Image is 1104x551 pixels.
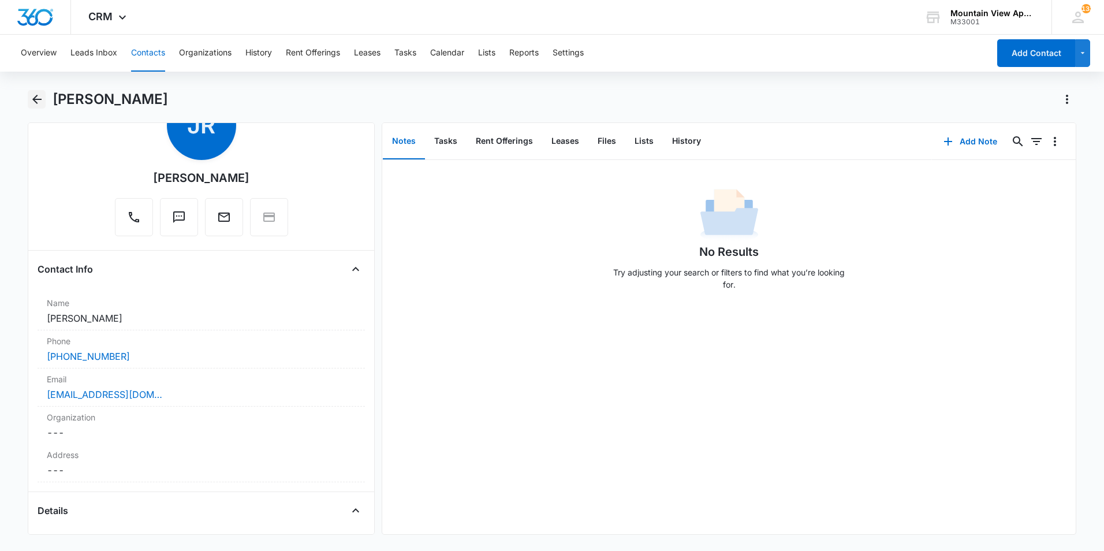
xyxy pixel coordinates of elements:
button: Rent Offerings [467,124,542,159]
button: Search... [1009,132,1027,151]
dd: [PERSON_NAME] [47,311,356,325]
label: Organization [47,411,356,423]
div: [PERSON_NAME] [153,169,249,187]
button: Actions [1058,90,1076,109]
label: Name [47,297,356,309]
span: 133 [1081,4,1091,13]
button: Back [28,90,46,109]
a: Email [205,216,243,226]
label: Address [47,449,356,461]
button: Notes [383,124,425,159]
label: Email [47,373,356,385]
label: Phone [47,335,356,347]
dd: --- [47,463,356,477]
button: Leases [542,124,588,159]
button: Add Note [932,128,1009,155]
img: No Data [700,185,758,243]
h4: Contact Info [38,262,93,276]
button: Leads Inbox [70,35,117,72]
button: Reports [509,35,539,72]
div: notifications count [1081,4,1091,13]
button: Tasks [394,35,416,72]
button: Text [160,198,198,236]
button: History [663,124,710,159]
span: CRM [88,10,113,23]
button: Add Contact [997,39,1075,67]
h4: Details [38,504,68,518]
button: Lists [625,124,663,159]
p: Try adjusting your search or filters to find what you’re looking for. [608,266,851,291]
button: Leases [354,35,381,72]
button: Files [588,124,625,159]
button: History [245,35,272,72]
button: Close [346,260,365,278]
div: Organization--- [38,407,365,444]
div: Phone[PHONE_NUMBER] [38,330,365,368]
button: Filters [1027,132,1046,151]
button: Overview [21,35,57,72]
button: Calendar [430,35,464,72]
button: Organizations [179,35,232,72]
button: Close [346,501,365,520]
a: [PHONE_NUMBER] [47,349,130,363]
h1: No Results [699,243,759,260]
h1: [PERSON_NAME] [53,91,168,108]
a: Call [115,216,153,226]
div: Address--- [38,444,365,482]
button: Settings [553,35,584,72]
div: account name [950,9,1035,18]
button: Rent Offerings [286,35,340,72]
div: account id [950,18,1035,26]
a: [EMAIL_ADDRESS][DOMAIN_NAME] [47,388,162,401]
div: Email[EMAIL_ADDRESS][DOMAIN_NAME] [38,368,365,407]
dd: --- [47,426,356,440]
button: Email [205,198,243,236]
span: JR [167,91,236,160]
a: Text [160,216,198,226]
div: Name[PERSON_NAME] [38,292,365,330]
button: Lists [478,35,495,72]
button: Tasks [425,124,467,159]
button: Overflow Menu [1046,132,1064,151]
button: Call [115,198,153,236]
button: Contacts [131,35,165,72]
